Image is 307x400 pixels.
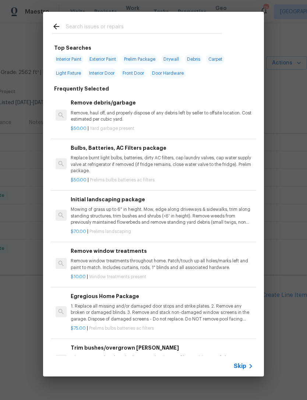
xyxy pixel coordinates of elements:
[71,125,253,132] p: |
[234,362,246,370] span: Skip
[71,155,253,174] p: Replace burnt light bulbs, batteries, dirty AC filters, cap laundry valves, cap water supply valv...
[185,54,202,64] span: Debris
[89,229,131,234] span: Prelims landscaping
[71,110,253,123] p: Remove, haul off, and properly dispose of any debris left by seller to offsite location. Cost est...
[161,54,181,64] span: Drywall
[71,258,253,270] p: Remove window treatments throughout home. Patch/touch up all holes/marks left and paint to match....
[71,229,253,235] p: |
[71,275,86,279] span: $10.00
[87,68,117,78] span: Interior Door
[71,126,87,131] span: $50.00
[71,303,253,322] p: 1. Replace all missing and/or damaged door stops and strike plates. 2. Remove any broken or damag...
[71,195,253,203] h6: Initial landscaping package
[71,274,253,280] p: |
[66,22,222,33] input: Search issues or repairs
[150,68,186,78] span: Door Hardware
[54,85,109,93] h6: Frequently Selected
[71,178,87,182] span: $50.00
[90,126,134,131] span: Yard garbage present
[71,326,86,330] span: $75.00
[54,44,91,52] h6: Top Searches
[71,344,253,352] h6: Trim bushes/overgrown [PERSON_NAME]
[90,178,155,182] span: Prelims bulbs batteries ac filters
[71,229,86,234] span: $70.00
[89,326,154,330] span: Prelims bulbs batteries ac filters
[71,355,253,367] p: Trim overgrown hegdes & bushes around perimeter of home giving 12" of clearance. Properly dispose...
[122,54,158,64] span: Prelim Package
[54,54,84,64] span: Interior Paint
[87,54,118,64] span: Exterior Paint
[71,99,253,107] h6: Remove debris/garbage
[71,325,253,332] p: |
[206,54,225,64] span: Carpet
[89,275,146,279] span: Window treatments present
[71,177,253,183] p: |
[71,144,253,152] h6: Bulbs, Batteries, AC Filters package
[120,68,146,78] span: Front Door
[71,292,253,300] h6: Egregious Home Package
[71,247,253,255] h6: Remove window treatments
[54,68,83,78] span: Light Fixture
[71,206,253,225] p: Mowing of grass up to 6" in height. Mow, edge along driveways & sidewalks, trim along standing st...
